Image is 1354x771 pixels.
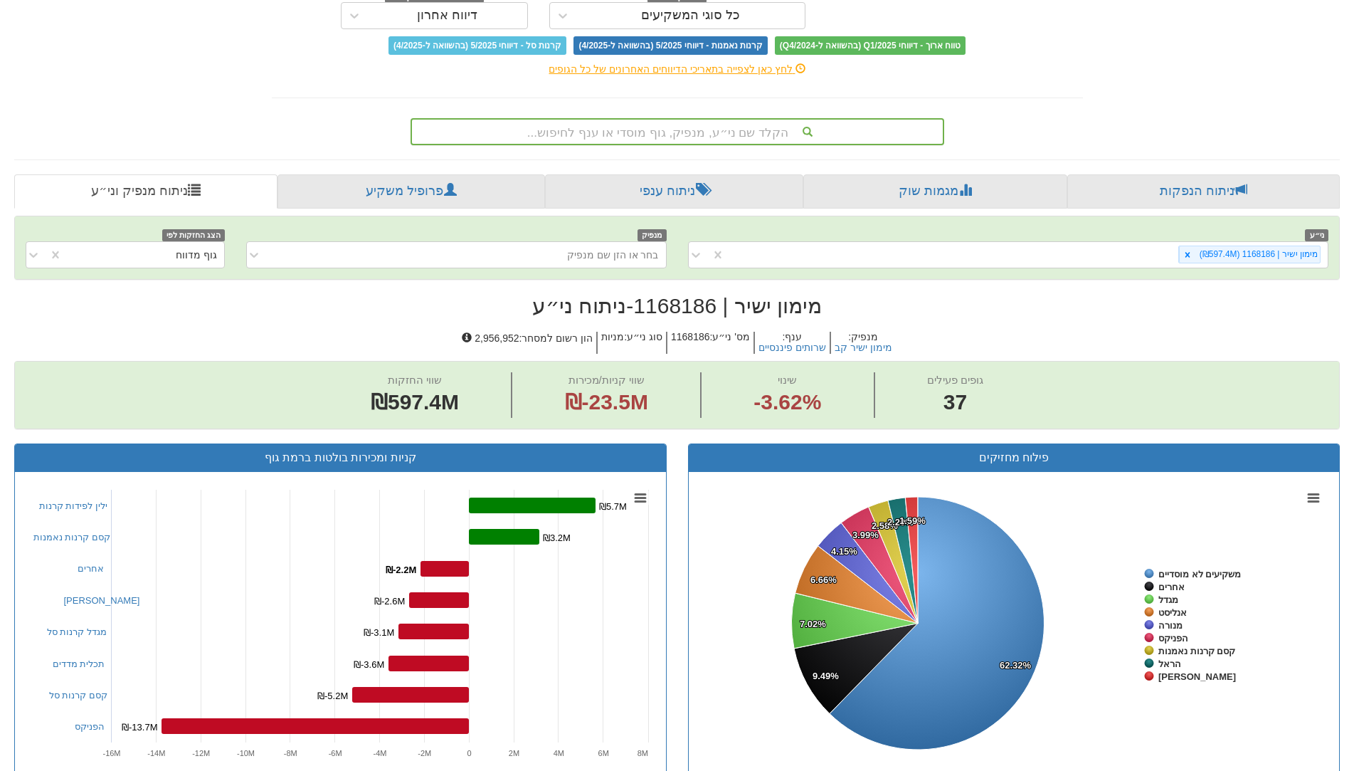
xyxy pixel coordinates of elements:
tspan: 2.58% [872,520,898,531]
text: -14M [147,749,165,757]
tspan: 1.59% [899,515,926,526]
span: טווח ארוך - דיווחי Q1/2025 (בהשוואה ל-Q4/2024) [775,36,966,55]
a: ניתוח מנפיק וני״ע [14,174,277,209]
tspan: משקיעים לא מוסדיים [1158,569,1241,579]
tspan: ₪-2.6M [374,596,405,607]
tspan: ₪-3.6M [354,659,384,670]
span: מנפיק [638,229,667,241]
span: ₪597.4M [371,390,459,414]
text: 0 [467,749,471,757]
a: ילין לפידות קרנות [39,500,107,511]
tspan: 6.66% [810,575,837,585]
div: בחר או הזן שם מנפיק [567,248,659,262]
tspan: ₪-3.1M [364,627,394,638]
a: מגדל קרנות סל [47,626,107,637]
a: אחרים [78,563,104,574]
tspan: ₪-5.2M [317,691,348,701]
text: 2M [508,749,519,757]
tspan: 9.49% [813,671,839,681]
tspan: ₪5.7M [599,501,627,512]
text: 6M [598,749,608,757]
tspan: 7.02% [800,619,826,629]
h5: הון רשום למסחר : 2,956,952 [458,332,596,354]
h5: מנפיק : [830,332,896,354]
a: ניתוח הנפקות [1067,174,1340,209]
tspan: מנורה [1158,620,1183,631]
span: שווי החזקות [388,374,442,386]
text: -4M [373,749,386,757]
text: 8M [637,749,647,757]
div: כל סוגי המשקיעים [641,9,740,23]
text: 4M [553,749,564,757]
text: -6M [328,749,342,757]
span: גופים פעילים [927,374,983,386]
h2: מימון ישיר | 1168186 - ניתוח ני״ע [14,294,1340,318]
a: תכלית מדדים [53,659,105,669]
a: ניתוח ענפי [545,174,803,209]
h3: פילוח מחזיקים [699,451,1329,464]
tspan: מגדל [1158,594,1178,605]
span: שווי קניות/מכירות [568,374,645,386]
a: מגמות שוק [803,174,1067,209]
a: הפניקס [75,721,105,732]
tspan: ₪-2.2M [386,565,416,575]
span: קרנות סל - דיווחי 5/2025 (בהשוואה ל-4/2025) [388,36,566,55]
span: שינוי [778,374,797,386]
text: -2M [418,749,431,757]
span: -3.62% [753,387,821,418]
div: מימון ישיר | 1168186 (₪597.4M) [1195,246,1320,263]
h5: מס' ני״ע : 1168186 [666,332,753,354]
span: ני״ע [1305,229,1328,241]
div: לחץ כאן לצפייה בתאריכי הדיווחים האחרונים של כל הגופים [261,62,1094,76]
h5: ענף : [753,332,830,354]
tspan: 4.15% [831,546,857,557]
text: -12M [192,749,210,757]
text: -10M [236,749,254,757]
h3: קניות ומכירות בולטות ברמת גוף [26,451,655,464]
span: הצג החזקות לפי [162,229,225,241]
span: 37 [927,387,983,418]
a: [PERSON_NAME] [64,595,140,606]
div: דיווח אחרון [417,9,477,23]
text: -8M [283,749,297,757]
button: שרותים פיננסיים [758,342,826,353]
div: הקלד שם ני״ע, מנפיק, גוף מוסדי או ענף לחיפוש... [412,120,943,144]
a: פרופיל משקיע [277,174,545,209]
tspan: 2.20% [887,517,914,528]
text: -16M [102,749,120,757]
span: ₪-23.5M [565,390,648,414]
button: מימון ישיר קב [835,342,892,353]
tspan: הראל [1158,659,1181,669]
tspan: [PERSON_NAME] [1158,671,1236,682]
tspan: ₪-13.7M [122,722,157,733]
span: קרנות נאמנות - דיווחי 5/2025 (בהשוואה ל-4/2025) [573,36,767,55]
h5: סוג ני״ע : מניות [596,332,666,354]
tspan: 62.32% [1000,660,1032,671]
tspan: קסם קרנות נאמנות [1158,646,1235,656]
a: קסם קרנות סל [49,690,107,701]
tspan: 3.99% [852,530,879,540]
tspan: אחרים [1158,582,1185,592]
tspan: הפניקס [1158,633,1188,644]
tspan: אנליסט [1158,607,1187,618]
tspan: ₪3.2M [543,533,571,543]
a: קסם קרנות נאמנות [33,532,110,542]
div: גוף מדווח [176,248,217,262]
